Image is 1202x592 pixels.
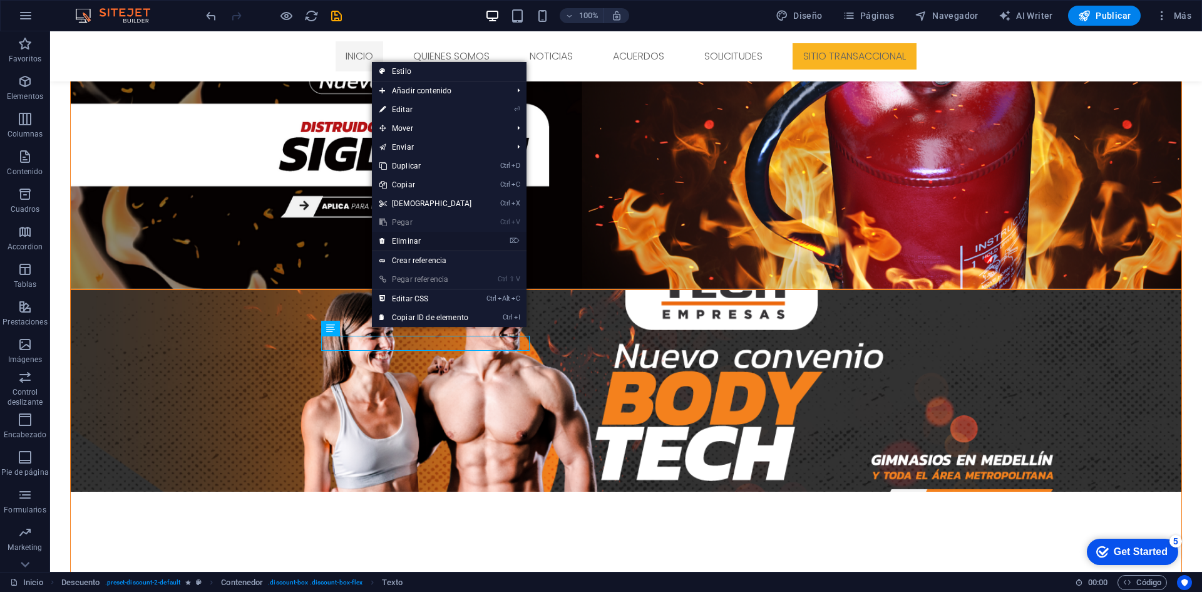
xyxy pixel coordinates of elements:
[498,275,508,283] i: Ctrl
[511,162,520,170] i: D
[514,105,520,113] i: ⏎
[185,579,191,586] i: El elemento contiene una animación
[10,6,101,33] div: Get Started 5 items remaining, 0% complete
[771,6,828,26] button: Diseño
[1177,575,1192,590] button: Usercentrics
[372,138,508,157] a: Enviar
[372,175,480,194] a: CtrlCCopiar
[1117,575,1167,590] button: Código
[1075,575,1108,590] h6: Tiempo de la sesión
[838,6,900,26] button: Páginas
[1156,9,1191,22] span: Más
[4,505,46,515] p: Formularios
[7,91,43,101] p: Elementos
[915,9,979,22] span: Navegador
[516,275,520,283] i: V
[994,6,1058,26] button: AI Writer
[382,575,402,590] span: Haz clic para seleccionar y doble clic para editar
[8,543,42,553] p: Marketing
[8,355,42,365] p: Imágenes
[372,232,480,251] a: ⌦Eliminar
[372,100,480,119] a: ⏎Editar
[500,218,510,226] i: Ctrl
[372,213,480,232] a: CtrlVPegar
[1123,575,1161,590] span: Código
[372,81,508,100] span: Añadir contenido
[4,430,46,440] p: Encabezado
[329,9,344,23] i: Guardar (Ctrl+S)
[37,14,91,25] div: Get Started
[1,467,48,477] p: Pie de página
[7,167,43,177] p: Contenido
[221,575,263,590] span: Haz clic para seleccionar y doble clic para editar
[578,8,598,23] h6: 100%
[500,180,510,189] i: Ctrl
[9,54,41,64] p: Favoritos
[72,8,166,23] img: Editor Logo
[1088,575,1107,590] span: 00 00
[14,279,37,289] p: Tablas
[10,575,43,590] a: Haz clic para cancelar la selección y doble clic para abrir páginas
[510,237,520,245] i: ⌦
[204,9,218,23] i: Deshacer: Cambiar enlace (Ctrl+Z)
[511,294,520,303] i: C
[203,8,218,23] button: undo
[372,157,480,175] a: CtrlDDuplicar
[372,289,480,308] a: CtrlAltCEditar CSS
[500,162,510,170] i: Ctrl
[329,8,344,23] button: save
[8,242,43,252] p: Accordion
[372,270,480,289] a: Ctrl⇧VPegar referencia
[514,313,520,321] i: I
[498,294,510,303] i: Alt
[560,8,604,23] button: 100%
[93,3,105,15] div: 5
[1078,9,1131,22] span: Publicar
[61,575,100,590] span: Haz clic para seleccionar y doble clic para editar
[304,8,319,23] button: reload
[999,9,1053,22] span: AI Writer
[843,9,895,22] span: Páginas
[503,313,513,321] i: Ctrl
[1097,578,1099,587] span: :
[105,575,180,590] span: . preset-discount-2-default
[372,308,480,327] a: CtrlICopiar ID de elemento
[372,119,508,138] span: Mover
[1068,6,1141,26] button: Publicar
[61,575,403,590] nav: breadcrumb
[8,129,43,139] p: Columnas
[11,204,40,214] p: Cuadros
[509,275,515,283] i: ⇧
[486,294,496,303] i: Ctrl
[196,579,202,586] i: Este elemento es un preajuste personalizable
[511,180,520,189] i: C
[1151,6,1196,26] button: Más
[776,9,823,22] span: Diseño
[372,194,480,213] a: CtrlX[DEMOGRAPHIC_DATA]
[268,575,362,590] span: . discount-box .discount-box-flex
[511,218,520,226] i: V
[611,10,622,21] i: Al redimensionar, ajustar el nivel de zoom automáticamente para ajustarse al dispositivo elegido.
[511,199,520,207] i: X
[372,251,527,270] a: Crear referencia
[910,6,984,26] button: Navegador
[372,62,527,81] a: Estilo
[500,199,510,207] i: Ctrl
[3,317,47,327] p: Prestaciones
